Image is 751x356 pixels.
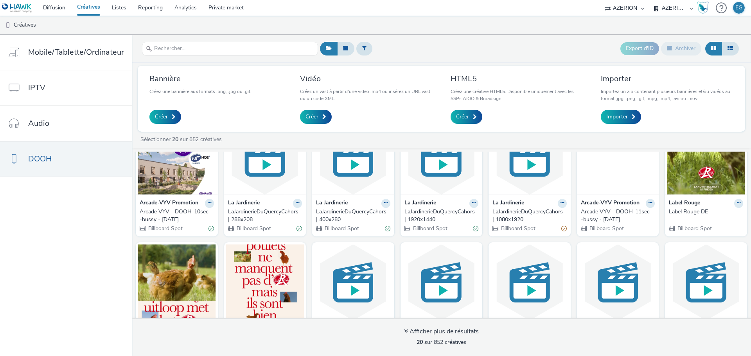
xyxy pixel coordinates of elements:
input: Rechercher... [142,42,318,55]
button: Archiver [661,42,701,55]
a: Hawk Academy [697,2,712,14]
div: Valide [296,224,302,233]
img: undefined Logo [2,3,32,13]
a: Créer [300,110,332,124]
img: Arcade VYV - DOOH-11sec-bussy - October2025 visual [579,118,657,195]
div: Arcade VYV - DOOH-10sec-bussy - [DATE] [140,208,211,224]
div: LaJardinerieDuQuercyCahors | 1080x1920 [492,208,564,224]
strong: 20 [417,338,423,346]
a: LaJardinerieDuQuercyCahors | 400x280 [316,208,390,224]
span: Créer [155,113,168,121]
span: Créer [456,113,469,121]
div: Label Rouge DE [669,208,740,216]
span: Billboard Spot [589,225,624,232]
h3: HTML5 [451,73,583,84]
strong: Arcade-VYV Promotion [140,199,198,208]
div: LaJardinerieDuQuercyCahors | 400x280 [316,208,387,224]
img: 1920x1080-DOOH-SAINTQUENTIN_1.mp4 visual [314,244,392,320]
button: Export d'ID [620,42,659,55]
img: Label Rouge DE visual [667,118,745,195]
div: Valide [208,224,214,233]
a: Créer [451,110,482,124]
div: LaJardinerieDuQuercyCahors | 1920x1440 [404,208,476,224]
img: LaJardinerieDuQuercyCahors | 400x280 visual [314,118,392,195]
span: Mobile/Tablette/Ordinateur [28,47,124,58]
strong: 20 [172,136,178,143]
span: Créer [305,113,318,121]
span: Billboard Spot [500,225,535,232]
span: sur 852 créatives [417,338,466,346]
strong: La Jardinerie [404,199,436,208]
h3: Importer [601,73,733,84]
img: Arcade VYV - DOOH-10sec-bussy - October2025 visual [138,118,216,195]
p: Créez une bannière aux formats .png, .jpg ou .gif. [149,88,252,95]
span: Billboard Spot [147,225,183,232]
a: Arcade VYV - DOOH-10sec-bussy - [DATE] [140,208,214,224]
h3: Vidéo [300,73,433,84]
strong: La Jardinerie [316,199,348,208]
div: EG [735,2,742,14]
img: Label Rouge BEFR visual [226,244,304,320]
span: Importer [606,113,628,121]
img: LaJardinerieDuQuercyCahors | 1080x1920 visual [490,118,569,195]
img: LaJardinerieDuQuercyCahors | 1920x1440 visual [402,118,481,195]
div: LaJardinerieDuQuercyCahors | 288x208 [228,208,299,224]
strong: Arcade-VYV Promotion [581,199,640,208]
span: DOOH [28,153,52,165]
div: Afficher plus de résultats [404,327,479,336]
div: Valide [385,224,390,233]
span: Billboard Spot [324,225,359,232]
a: LaJardinerieDuQuercyCahors | 288x208 [228,208,302,224]
button: Grille [705,42,722,55]
a: Label Rouge DE [669,208,743,216]
div: Arcade VYV - DOOH-11sec-bussy - [DATE] [581,208,652,224]
span: Billboard Spot [677,225,712,232]
span: Billboard Spot [412,225,447,232]
img: Label Rouge BENL visual [138,244,216,320]
strong: Label Rouge [669,199,700,208]
span: Audio [28,118,49,129]
a: Sélectionner sur 852 créatives [140,136,225,143]
img: 1920x1080-DOOH-EVREUXGUICHAINVILLE_1.mp4 visual [667,244,745,320]
a: Créer [149,110,181,124]
div: Valide [473,224,478,233]
img: LaJardinerieDuQuercyCahors | 288x208 visual [226,118,304,195]
span: Billboard Spot [236,225,271,232]
a: Importer [601,110,641,124]
p: Créez une créative HTML5. Disponible uniquement avec les SSPs AIOO & Broadsign [451,88,583,102]
button: Liste [722,42,739,55]
h3: Bannière [149,73,252,84]
a: LaJardinerieDuQuercyCahors | 1920x1440 [404,208,479,224]
img: dooh [4,21,12,29]
div: Partiellement valide [561,224,567,233]
img: 432x288-DOOH-EVREUXGUICHAINVILLE.mp4 visual [490,244,569,320]
p: Importez un zip contenant plusieurs bannières et/ou vidéos au format .jpg, .png, .gif, .mpg, .mp4... [601,88,733,102]
a: LaJardinerieDuQuercyCahors | 1080x1920 [492,208,567,224]
a: Arcade VYV - DOOH-11sec-bussy - [DATE] [581,208,655,224]
strong: La Jardinerie [228,199,260,208]
img: Hawk Academy [697,2,709,14]
p: Créez un vast à partir d'une video .mp4 ou insérez un URL vast ou un code XML. [300,88,433,102]
img: 432x288-DOOH-MASSIEUX.mp4 visual [402,244,481,320]
img: 418x236-DOOH-MASSIEUX.mp4 visual [579,244,657,320]
strong: La Jardinerie [492,199,524,208]
span: IPTV [28,82,45,93]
